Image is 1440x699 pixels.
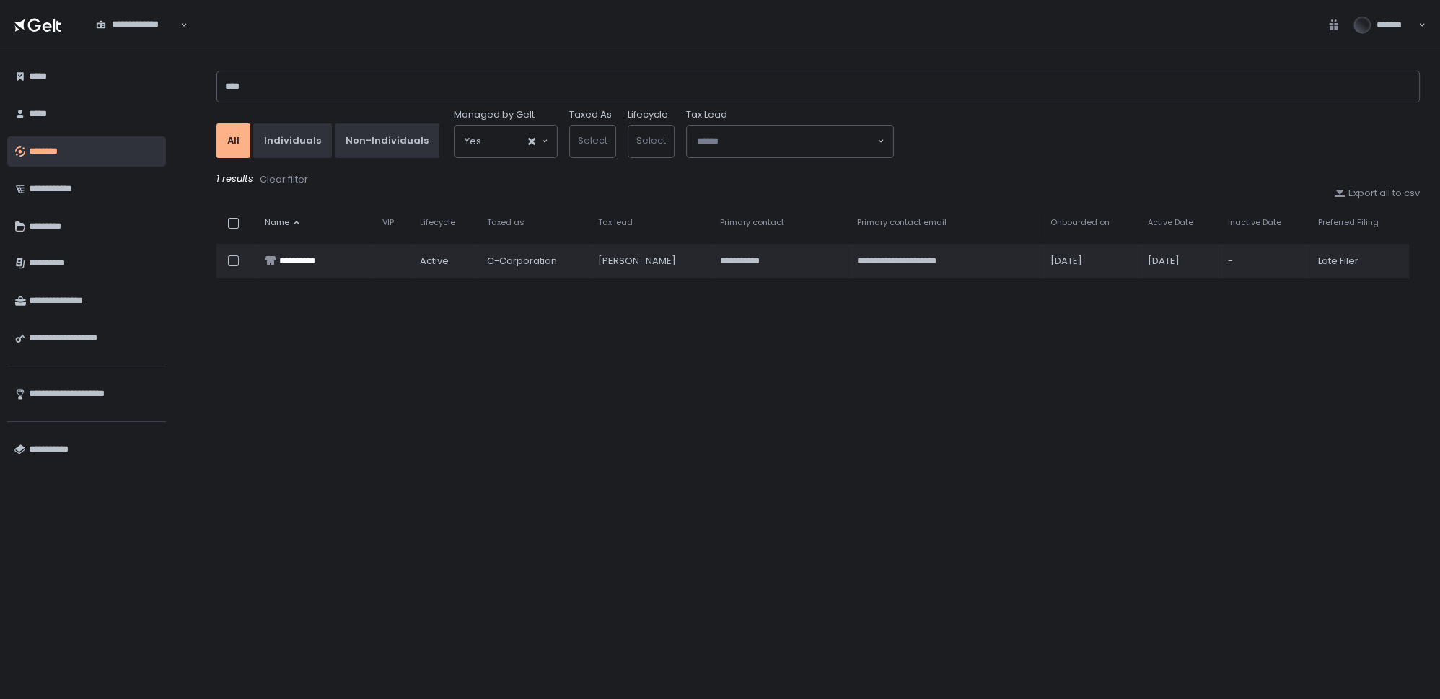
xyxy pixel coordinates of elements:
[487,255,581,268] div: C-Corporation
[454,108,535,121] span: Managed by Gelt
[227,134,240,147] div: All
[481,134,527,149] input: Search for option
[265,217,289,228] span: Name
[578,133,607,147] span: Select
[253,123,332,158] button: Individuals
[216,172,1420,187] div: 1 results
[420,255,449,268] span: active
[528,138,535,145] button: Clear Selected
[335,123,439,158] button: Non-Individuals
[687,126,893,157] div: Search for option
[1318,217,1379,228] span: Preferred Filing
[420,217,455,228] span: Lifecycle
[455,126,557,157] div: Search for option
[264,134,321,147] div: Individuals
[465,134,481,149] span: Yes
[1050,217,1109,228] span: Onboarded on
[216,123,250,158] button: All
[96,31,179,45] input: Search for option
[1228,255,1301,268] div: -
[1334,187,1420,200] button: Export all to csv
[487,217,524,228] span: Taxed as
[697,134,876,149] input: Search for option
[1148,255,1211,268] div: [DATE]
[1228,217,1281,228] span: Inactive Date
[598,255,703,268] div: [PERSON_NAME]
[569,108,612,121] label: Taxed As
[598,217,633,228] span: Tax lead
[1318,255,1400,268] div: Late Filer
[346,134,429,147] div: Non-Individuals
[857,217,947,228] span: Primary contact email
[1050,255,1130,268] div: [DATE]
[1148,217,1193,228] span: Active Date
[628,108,668,121] label: Lifecycle
[636,133,666,147] span: Select
[382,217,394,228] span: VIP
[259,172,309,187] button: Clear filter
[720,217,784,228] span: Primary contact
[260,173,308,186] div: Clear filter
[87,10,188,40] div: Search for option
[686,108,727,121] span: Tax Lead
